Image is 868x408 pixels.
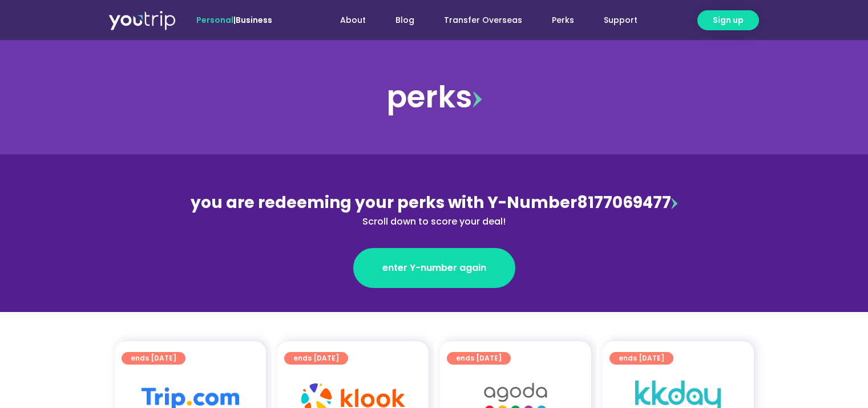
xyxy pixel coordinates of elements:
span: ends [DATE] [131,352,176,365]
span: enter Y-number again [382,261,486,275]
a: Sign up [697,10,759,30]
span: ends [DATE] [619,352,664,365]
span: Sign up [713,14,744,26]
a: Transfer Overseas [429,10,537,31]
span: you are redeeming your perks with Y-Number [191,191,577,214]
a: ends [DATE] [284,352,348,365]
a: Perks [537,10,589,31]
a: About [325,10,381,31]
span: Personal [196,14,233,26]
span: | [196,14,272,26]
a: Support [589,10,652,31]
a: Business [236,14,272,26]
span: ends [DATE] [293,352,339,365]
span: ends [DATE] [456,352,502,365]
div: 8177069477 [187,191,682,229]
nav: Menu [303,10,652,31]
a: Blog [381,10,429,31]
div: Scroll down to score your deal! [187,215,682,229]
a: ends [DATE] [609,352,673,365]
a: ends [DATE] [447,352,511,365]
a: enter Y-number again [353,248,515,288]
a: ends [DATE] [122,352,185,365]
